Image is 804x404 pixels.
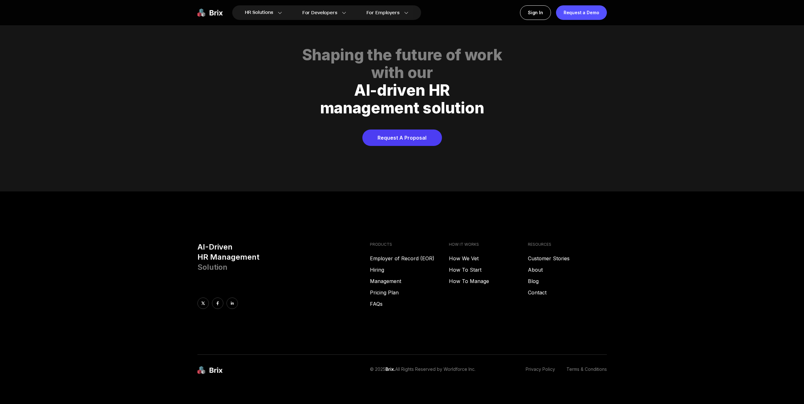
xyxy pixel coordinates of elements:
a: How To Start [449,266,528,274]
a: Management [370,277,449,285]
h4: HOW IT WORKS [449,242,528,247]
a: How We Vet [449,255,528,262]
a: Request A Proposal [362,130,442,146]
a: How To Manage [449,277,528,285]
div: Shaping the future of work [205,46,599,64]
a: Customer Stories [528,255,607,262]
span: For Developers [302,9,337,16]
a: Sign In [520,5,551,20]
a: Privacy Policy [526,366,555,375]
a: FAQs [370,300,449,308]
span: Brix. [385,366,395,372]
p: © 2025 All Rights Reserved by Worldforce Inc. [370,366,475,375]
div: management solution [205,99,599,117]
a: Blog [528,277,607,285]
a: Terms & Conditions [566,366,607,375]
a: About [528,266,607,274]
div: AI-driven HR [205,81,599,99]
a: Employer of Record (EOR) [370,255,449,262]
a: Pricing Plan [370,289,449,296]
h3: AI-Driven HR Management [197,242,365,272]
h4: PRODUCTS [370,242,449,247]
span: HR Solutions [245,8,273,18]
h4: RESOURCES [528,242,607,247]
span: Solution [197,262,227,272]
div: with our [205,64,599,81]
span: For Employers [366,9,400,16]
a: Hiring [370,266,449,274]
a: Contact [528,289,607,296]
a: Request a Demo [556,5,607,20]
img: brix [197,366,223,375]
